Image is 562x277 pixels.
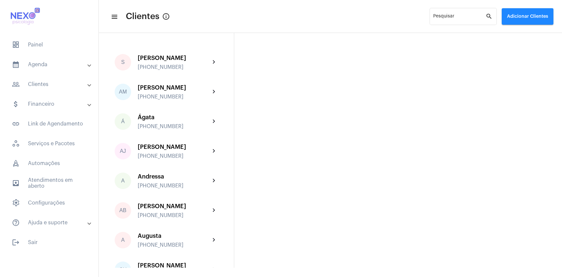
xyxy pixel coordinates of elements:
[433,15,486,20] input: Pesquisar
[507,14,548,19] span: Adicionar Clientes
[486,13,493,20] mat-icon: search
[210,58,218,66] mat-icon: chevron_right
[12,199,20,207] span: sidenav icon
[162,13,170,20] mat-icon: Button that displays a tooltip when focused or hovered over
[12,80,20,88] mat-icon: sidenav icon
[7,155,92,171] span: Automações
[111,13,117,21] mat-icon: sidenav icon
[7,116,92,132] span: Link de Agendamento
[12,159,20,167] span: sidenav icon
[12,140,20,148] span: sidenav icon
[138,242,210,248] div: [PHONE_NUMBER]
[138,233,210,239] div: Augusta
[115,143,131,159] div: AJ
[12,120,20,128] mat-icon: sidenav icon
[138,144,210,150] div: [PERSON_NAME]
[12,61,20,69] mat-icon: sidenav icon
[12,179,20,187] mat-icon: sidenav icon
[138,94,210,100] div: [PHONE_NUMBER]
[12,41,20,49] span: sidenav icon
[138,212,210,218] div: [PHONE_NUMBER]
[12,80,88,88] mat-panel-title: Clientes
[210,207,218,214] mat-icon: chevron_right
[7,195,92,211] span: Configurações
[12,100,20,108] mat-icon: sidenav icon
[4,96,98,112] mat-expansion-panel-header: sidenav iconFinanceiro
[210,236,218,244] mat-icon: chevron_right
[138,114,210,121] div: Ágata
[502,8,553,25] button: Adicionar Clientes
[138,55,210,61] div: [PERSON_NAME]
[115,202,131,219] div: AB
[115,84,131,100] div: AM
[210,266,218,274] mat-icon: chevron_right
[138,173,210,180] div: Andressa
[210,118,218,125] mat-icon: chevron_right
[138,84,210,91] div: [PERSON_NAME]
[138,153,210,159] div: [PHONE_NUMBER]
[5,3,44,30] img: 616cf56f-bdc5-9e2e-9429-236ee6dd82e0.jpg
[115,113,131,130] div: Á
[7,235,92,250] span: Sair
[210,147,218,155] mat-icon: chevron_right
[210,177,218,185] mat-icon: chevron_right
[4,215,98,231] mat-expansion-panel-header: sidenav iconAjuda e suporte
[115,54,131,70] div: S
[12,100,88,108] mat-panel-title: Financeiro
[4,76,98,92] mat-expansion-panel-header: sidenav iconClientes
[138,262,210,269] div: [PERSON_NAME]
[115,173,131,189] div: A
[7,175,92,191] span: Atendimentos em aberto
[126,11,159,22] span: Clientes
[210,88,218,96] mat-icon: chevron_right
[4,57,98,72] mat-expansion-panel-header: sidenav iconAgenda
[138,124,210,129] div: [PHONE_NUMBER]
[159,10,173,23] button: Button that displays a tooltip when focused or hovered over
[138,64,210,70] div: [PHONE_NUMBER]
[12,238,20,246] mat-icon: sidenav icon
[7,37,92,53] span: Painel
[12,219,88,227] mat-panel-title: Ajuda e suporte
[138,183,210,189] div: [PHONE_NUMBER]
[12,219,20,227] mat-icon: sidenav icon
[12,61,88,69] mat-panel-title: Agenda
[115,232,131,248] div: A
[138,203,210,209] div: [PERSON_NAME]
[7,136,92,152] span: Serviços e Pacotes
